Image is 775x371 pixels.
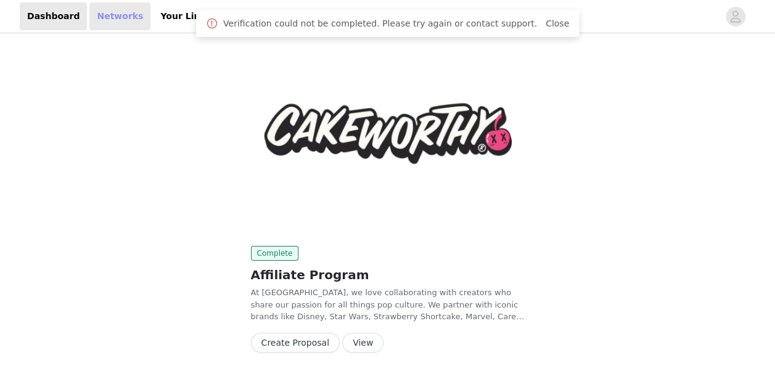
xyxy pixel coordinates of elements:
a: Dashboard [20,2,87,30]
a: Payouts [221,2,274,30]
button: Create Proposal [251,333,340,353]
img: Cakeworthy [251,31,525,236]
a: Your Links [153,2,218,30]
p: At [GEOGRAPHIC_DATA], we love collaborating with creators who share our passion for all things po... [251,287,525,323]
div: avatar [729,7,741,26]
button: View [342,333,383,353]
h2: Affiliate Program [251,266,525,284]
span: Verification could not be completed. Please try again or contact support. [223,17,537,30]
a: View [342,338,383,348]
a: Close [546,18,569,28]
span: Complete [251,246,299,261]
a: Networks [89,2,150,30]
